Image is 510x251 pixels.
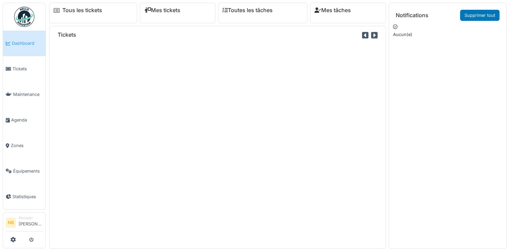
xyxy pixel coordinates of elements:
[3,56,46,82] a: Tickets
[19,215,43,220] div: Manager
[12,66,43,72] span: Tickets
[3,31,46,56] a: Dashboard
[3,184,46,209] a: Statistiques
[314,7,351,13] a: Mes tâches
[11,117,43,123] span: Agenda
[12,193,43,200] span: Statistiques
[3,82,46,107] a: Maintenance
[58,32,76,38] h6: Tickets
[19,215,43,230] li: [PERSON_NAME]
[460,10,500,21] a: Supprimer tout
[3,107,46,133] a: Agenda
[144,7,180,13] a: Mes tickets
[11,142,43,149] span: Zones
[222,7,273,13] a: Toutes les tâches
[396,12,428,19] h6: Notifications
[14,7,34,27] img: Badge_color-CXgf-gQk.svg
[3,158,46,184] a: Équipements
[6,215,43,231] a: NB Manager[PERSON_NAME]
[13,168,43,174] span: Équipements
[62,7,102,13] a: Tous les tickets
[6,218,16,228] li: NB
[3,133,46,158] a: Zones
[13,91,43,98] span: Maintenance
[393,31,502,38] p: Aucun(e)
[12,40,43,46] span: Dashboard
